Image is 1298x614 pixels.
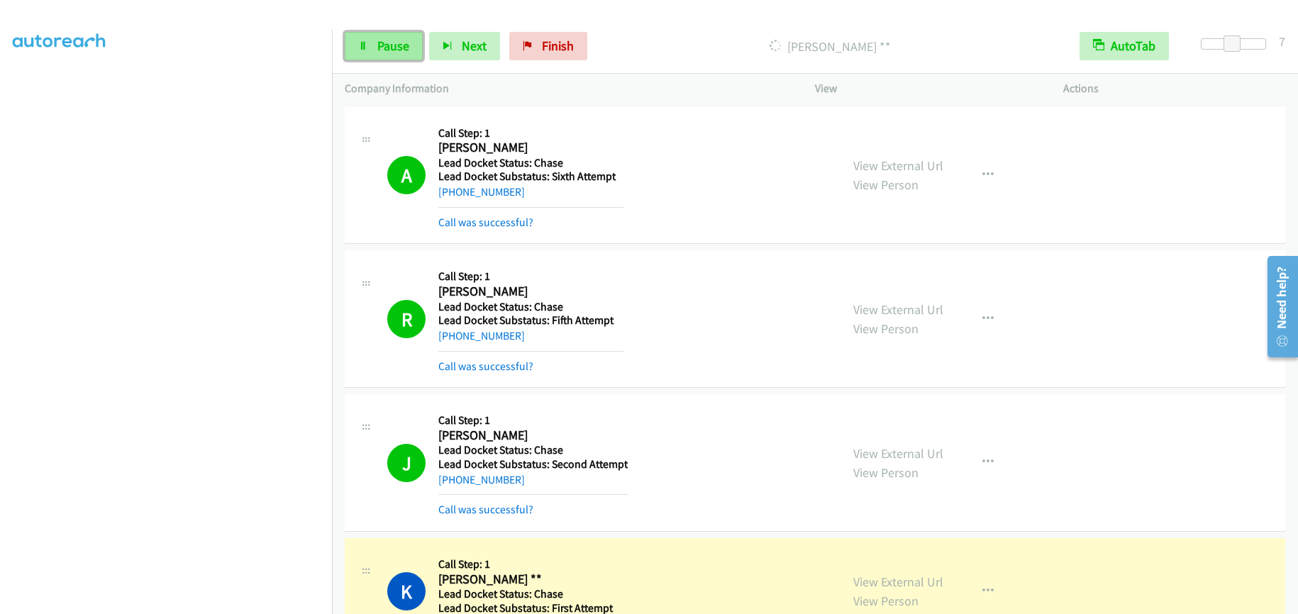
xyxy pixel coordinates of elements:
h2: [PERSON_NAME] ** [438,571,623,588]
h5: Call Step: 1 [438,557,623,571]
a: View Person [853,593,919,609]
h5: Lead Docket Status: Chase [438,443,628,457]
a: View External Url [853,301,943,318]
h5: Lead Docket Substatus: Second Attempt [438,457,628,471]
h5: Lead Docket Substatus: Fifth Attempt [438,313,623,328]
a: Call was successful? [438,359,533,373]
h5: Lead Docket Status: Chase [438,587,623,601]
a: [PHONE_NUMBER] [438,185,525,199]
a: View External Url [853,157,943,174]
h5: Lead Docket Status: Chase [438,156,623,170]
span: Finish [542,38,574,54]
h5: Call Step: 1 [438,413,628,428]
a: Call was successful? [438,216,533,229]
div: 7 [1279,32,1285,51]
h1: A [387,156,426,194]
span: Next [462,38,487,54]
a: View External Url [853,445,943,462]
iframe: Resource Center [1257,250,1298,363]
h2: [PERSON_NAME] [438,140,623,156]
span: Pause [377,38,409,54]
h1: R [387,300,426,338]
a: [PHONE_NUMBER] [438,329,525,342]
a: View Person [853,177,919,193]
p: View [815,80,1038,97]
h2: [PERSON_NAME] [438,284,623,300]
p: Company Information [345,80,789,97]
a: View Person [853,464,919,481]
a: Finish [509,32,587,60]
p: Actions [1063,80,1286,97]
a: View External Url [853,574,943,590]
h5: Lead Docket Substatus: Sixth Attempt [438,169,623,184]
a: View Person [853,320,919,337]
h1: K [387,572,426,610]
a: [PHONE_NUMBER] [438,473,525,486]
h5: Call Step: 1 [438,126,623,140]
button: AutoTab [1080,32,1169,60]
button: Next [429,32,500,60]
a: Pause [345,32,423,60]
p: [PERSON_NAME] ** [606,37,1054,56]
a: Call was successful? [438,503,533,516]
h5: Lead Docket Status: Chase [438,300,623,314]
h2: [PERSON_NAME] [438,428,623,444]
h1: J [387,444,426,482]
h5: Call Step: 1 [438,269,623,284]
